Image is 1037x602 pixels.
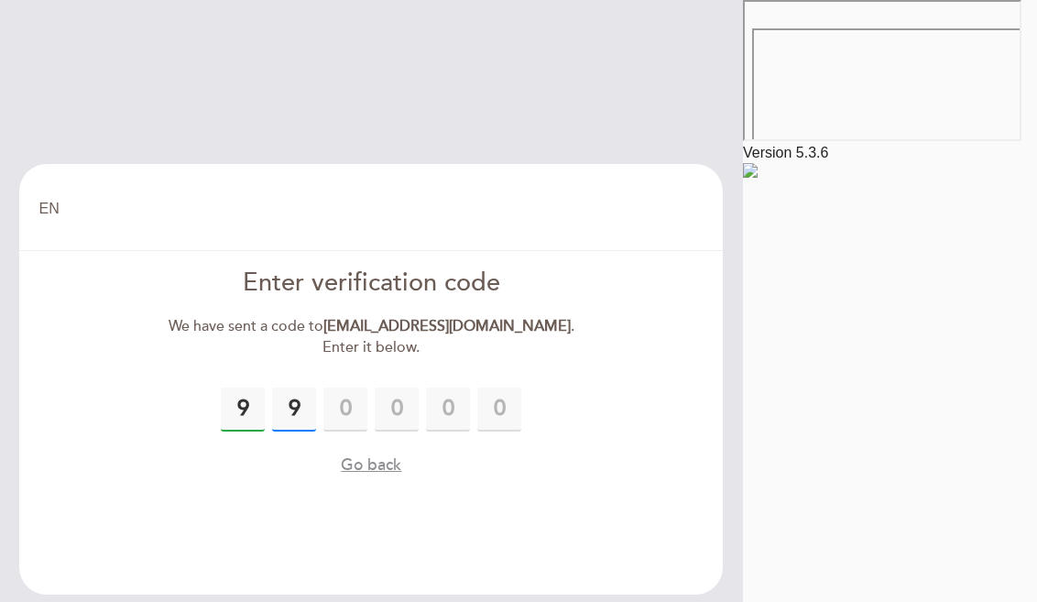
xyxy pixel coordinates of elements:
button: Go back [341,454,401,476]
input: 0 [375,388,419,432]
img: logo.svg [743,163,758,178]
iframe: profile [7,27,286,168]
input: 0 [426,388,470,432]
div: We have sent a code to . Enter it below. [161,316,582,358]
strong: [EMAIL_ADDRESS][DOMAIN_NAME] [323,317,571,335]
input: 0 [323,388,367,432]
input: 0 [272,388,316,432]
input: 0 [477,388,521,432]
div: Version 5.3.6 [743,145,1037,161]
div: Enter verification code [161,266,582,301]
input: 0 [221,388,265,432]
